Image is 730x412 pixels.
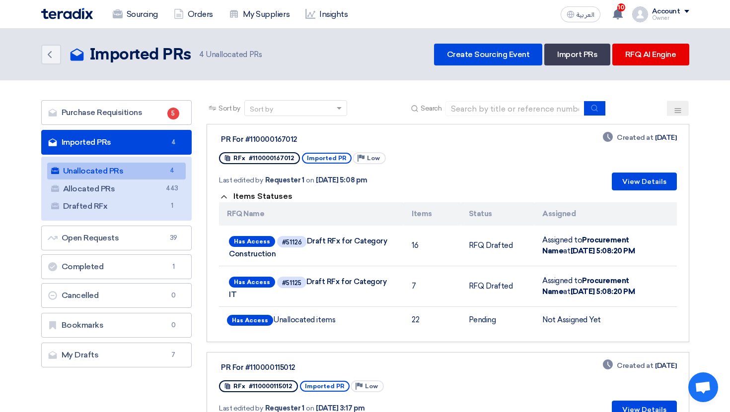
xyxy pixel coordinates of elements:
[229,275,394,299] span: Draft RFx for Category IT
[41,313,192,338] a: Bookmarks0
[302,153,352,164] span: Imported PR
[561,6,600,22] button: العربية
[461,226,535,266] td: RFQ Drafted
[282,280,301,286] div: #51125
[41,226,192,250] a: Open Requests39
[421,103,441,114] span: Search
[461,306,535,334] td: Pending
[544,44,610,65] a: Import PRs
[571,287,635,296] b: [DATE] 5:08:20 PM
[461,202,535,226] th: Status
[199,49,262,60] span: Unallocated PRs
[542,235,635,256] span: Assigned to at
[105,3,166,25] a: Sourcing
[603,360,676,371] div: [DATE]
[47,163,186,179] a: Unallocated PRs
[612,44,689,65] a: RFQ AI Engine
[603,132,676,143] div: [DATE]
[221,3,297,25] a: My Suppliers
[461,266,535,306] td: RFQ Drafted
[577,11,594,18] span: العربية
[219,103,240,114] span: Sort by
[445,101,584,116] input: Search by title or reference number
[617,132,653,143] span: Created at
[199,50,204,59] span: 4
[167,108,179,119] span: 5
[542,315,600,324] span: Not Assigned Yet
[219,175,263,185] span: Last edited by
[300,381,350,392] span: Imported PR
[404,202,460,226] th: Items
[617,360,653,371] span: Created at
[229,234,394,258] span: Draft RFx for Category Construction
[41,8,93,19] img: Teradix logo
[688,372,718,402] div: Open chat
[227,315,273,326] span: Has Access
[612,173,677,190] button: View Details
[265,175,304,185] span: Requester 1
[534,202,676,226] th: Assigned
[41,100,192,125] a: Purchase Requisitions5
[233,155,245,162] span: RFx
[167,291,179,300] span: 0
[434,44,543,65] a: Create Sourcing Event
[219,306,404,334] td: Unallocated items
[571,246,635,255] b: [DATE] 5:08:20 PM
[617,3,625,11] span: 10
[90,45,191,65] h2: Imported PRs
[404,226,460,266] td: 16
[221,135,469,144] div: PR For #110000167012
[404,266,460,306] td: 7
[47,180,186,197] a: Allocated PRs
[282,239,302,245] div: #51126
[632,6,648,22] img: profile_test.png
[167,320,179,330] span: 0
[41,343,192,367] a: My Drafts7
[166,201,178,211] span: 1
[41,283,192,308] a: Cancelled0
[41,254,192,279] a: Completed1
[249,155,294,162] span: #110000167012
[166,3,221,25] a: Orders
[41,130,192,155] a: Imported PRs4
[316,175,367,185] span: [DATE] 5:08 pm
[166,183,178,194] span: 443
[367,155,380,162] span: Low
[219,202,404,226] th: RFQ Name
[167,350,179,360] span: 7
[167,262,179,272] span: 1
[652,15,689,21] div: Owner
[365,383,378,390] span: Low
[47,198,186,215] a: Drafted RFx
[221,363,469,372] div: PR For #110000115012
[167,233,179,243] span: 39
[233,191,292,201] span: Items Statuses
[542,276,629,296] b: Procurement Name
[167,137,179,147] span: 4
[652,7,680,16] div: Account
[306,175,314,185] span: on
[250,104,273,115] div: Sort by
[542,276,635,296] span: Assigned to at
[404,306,460,334] td: 22
[233,383,245,390] span: RFx
[297,3,356,25] a: Insights
[219,192,292,202] button: Items Statuses
[229,236,275,247] span: Has Access
[166,166,178,176] span: 4
[229,277,275,288] span: Has Access
[249,383,292,390] span: #110000115012
[542,235,629,256] b: Procurement Name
